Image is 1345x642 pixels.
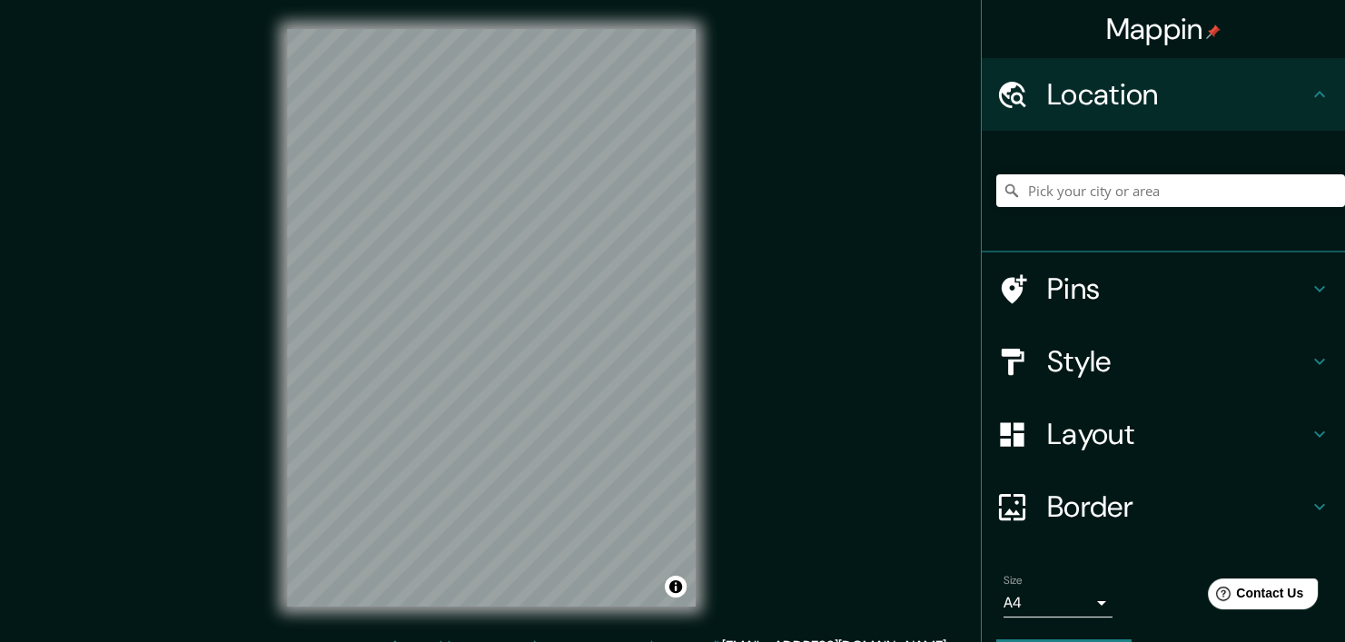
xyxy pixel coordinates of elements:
input: Pick your city or area [996,174,1345,207]
h4: Mappin [1106,11,1221,47]
button: Toggle attribution [665,576,687,598]
h4: Location [1047,76,1309,113]
div: Pins [982,252,1345,325]
div: A4 [1004,588,1113,617]
canvas: Map [287,29,696,607]
div: Location [982,58,1345,131]
h4: Layout [1047,416,1309,452]
h4: Border [1047,489,1309,525]
h4: Style [1047,343,1309,380]
div: Style [982,325,1345,398]
img: pin-icon.png [1206,25,1221,39]
label: Size [1004,573,1023,588]
div: Border [982,470,1345,543]
div: Layout [982,398,1345,470]
iframe: Help widget launcher [1183,571,1325,622]
h4: Pins [1047,271,1309,307]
